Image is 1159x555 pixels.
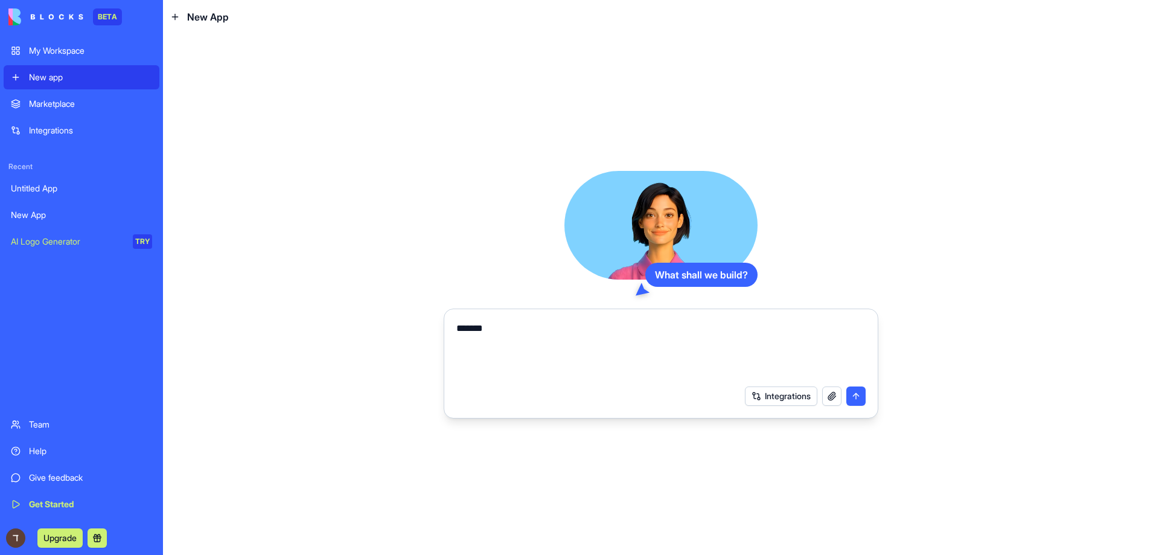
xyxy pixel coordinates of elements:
a: Team [4,412,159,437]
div: Untitled App [11,182,152,194]
div: AI Logo Generator [11,236,124,248]
button: Upgrade [37,528,83,548]
div: New app [29,71,152,83]
a: My Workspace [4,39,159,63]
div: Integrations [29,124,152,136]
a: Upgrade [37,531,83,544]
a: Help [4,439,159,463]
a: AI Logo GeneratorTRY [4,229,159,254]
div: What shall we build? [645,263,758,287]
div: New App [11,209,152,221]
a: New App [4,203,159,227]
img: logo [8,8,83,25]
img: ACg8ocK6-HCFhYZYZXS4j9vxc9fvCo-snIC4PGomg_KXjjGNFaHNxw=s96-c [6,528,25,548]
div: Help [29,445,152,457]
a: Integrations [4,118,159,143]
span: Recent [4,162,159,172]
a: BETA [8,8,122,25]
button: Integrations [745,387,817,406]
div: My Workspace [29,45,152,57]
div: Get Started [29,498,152,510]
span: New App [187,10,229,24]
a: Get Started [4,492,159,516]
div: Marketplace [29,98,152,110]
a: Untitled App [4,176,159,201]
div: Team [29,419,152,431]
div: Give feedback [29,472,152,484]
a: Marketplace [4,92,159,116]
a: Give feedback [4,466,159,490]
div: TRY [133,234,152,249]
a: New app [4,65,159,89]
div: BETA [93,8,122,25]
